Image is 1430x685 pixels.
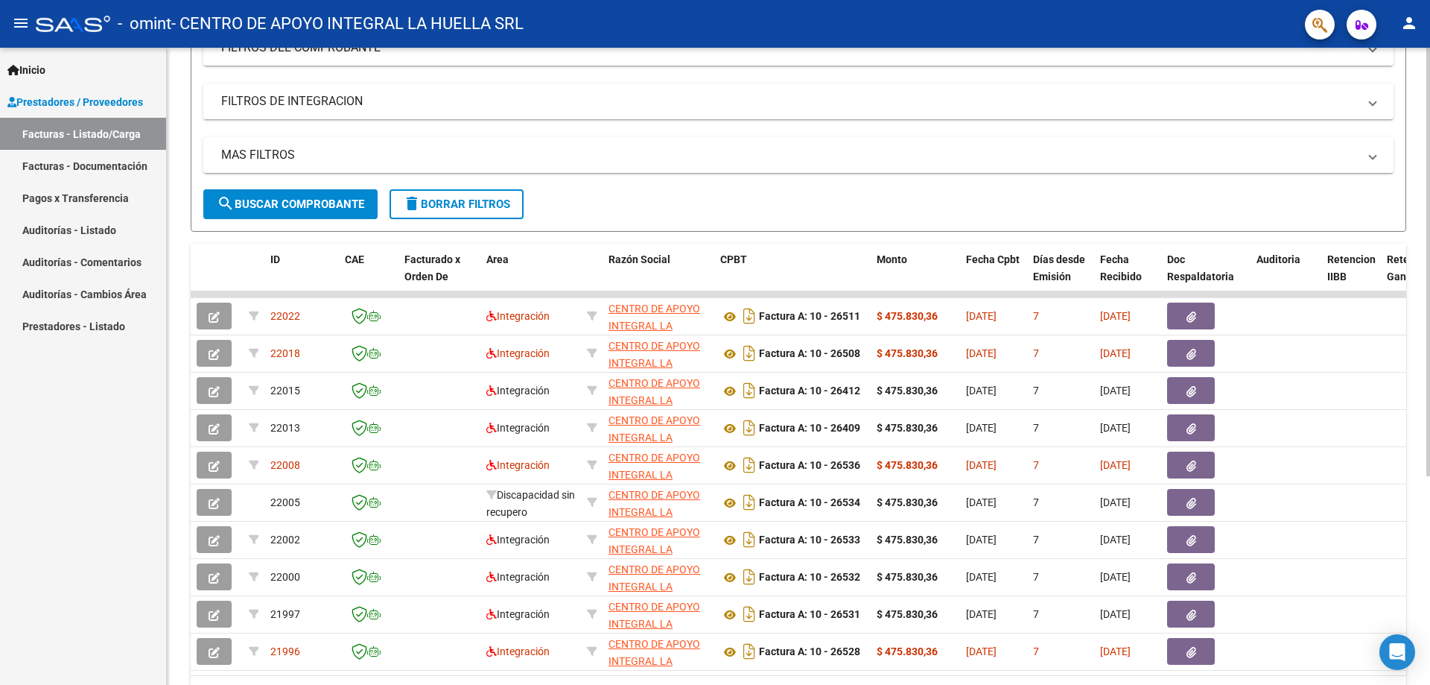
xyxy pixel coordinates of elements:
[759,534,860,546] strong: Factura A: 10 - 26533
[714,244,871,309] datatable-header-cell: CPBT
[759,497,860,509] strong: Factura A: 10 - 26534
[608,526,700,572] span: CENTRO DE APOYO INTEGRAL LA HUELLA SRL
[403,195,421,212] mat-icon: delete
[759,572,860,584] strong: Factura A: 10 - 26532
[1100,645,1131,657] span: [DATE]
[270,422,300,434] span: 22013
[608,253,670,265] span: Razón Social
[1027,244,1094,309] datatable-header-cell: Días desde Emisión
[12,14,30,32] mat-icon: menu
[1100,534,1131,546] span: [DATE]
[171,7,524,40] span: - CENTRO DE APOYO INTEGRAL LA HUELLA SRL
[966,347,997,359] span: [DATE]
[1379,634,1415,670] div: Open Intercom Messenger
[486,645,550,657] span: Integración
[966,608,997,620] span: [DATE]
[1100,459,1131,471] span: [DATE]
[966,310,997,322] span: [DATE]
[966,459,997,471] span: [DATE]
[345,253,364,265] span: CAE
[1033,253,1085,282] span: Días desde Emisión
[486,253,509,265] span: Area
[1100,385,1131,397] span: [DATE]
[480,244,581,309] datatable-header-cell: Area
[486,347,550,359] span: Integración
[608,449,708,481] div: 30716231107
[1033,347,1039,359] span: 7
[339,244,398,309] datatable-header-cell: CAE
[1100,253,1142,282] span: Fecha Recibido
[486,608,550,620] span: Integración
[877,571,938,583] strong: $ 475.830,36
[877,253,907,265] span: Monto
[270,310,300,322] span: 22022
[1100,347,1131,359] span: [DATE]
[877,496,938,508] strong: $ 475.830,36
[1251,244,1321,309] datatable-header-cell: Auditoria
[1321,244,1381,309] datatable-header-cell: Retencion IIBB
[270,253,280,265] span: ID
[486,310,550,322] span: Integración
[608,377,700,423] span: CENTRO DE APOYO INTEGRAL LA HUELLA SRL
[203,189,378,219] button: Buscar Comprobante
[7,62,45,78] span: Inicio
[7,94,143,110] span: Prestadores / Proveedores
[486,489,575,518] span: Discapacidad sin recupero
[1400,14,1418,32] mat-icon: person
[1167,253,1234,282] span: Doc Respaldatoria
[270,534,300,546] span: 22002
[608,300,708,332] div: 30716231107
[1100,310,1131,322] span: [DATE]
[1033,385,1039,397] span: 7
[270,496,300,508] span: 22005
[486,459,550,471] span: Integración
[486,534,550,546] span: Integración
[966,571,997,583] span: [DATE]
[759,348,860,360] strong: Factura A: 10 - 26508
[966,422,997,434] span: [DATE]
[1033,422,1039,434] span: 7
[1100,608,1131,620] span: [DATE]
[877,422,938,434] strong: $ 475.830,36
[221,93,1358,110] mat-panel-title: FILTROS DE INTEGRACION
[403,198,510,211] span: Borrar Filtros
[398,244,480,309] datatable-header-cell: Facturado x Orden De
[270,608,300,620] span: 21997
[270,645,300,657] span: 21996
[608,564,700,610] span: CENTRO DE APOYO INTEGRAL LA HUELLA SRL
[390,189,524,219] button: Borrar Filtros
[740,528,759,552] i: Descargar documento
[966,385,997,397] span: [DATE]
[759,385,860,397] strong: Factura A: 10 - 26412
[1094,244,1161,309] datatable-header-cell: Fecha Recibido
[404,253,460,282] span: Facturado x Orden De
[1033,310,1039,322] span: 7
[603,244,714,309] datatable-header-cell: Razón Social
[1033,459,1039,471] span: 7
[264,244,339,309] datatable-header-cell: ID
[740,379,759,403] i: Descargar documento
[1033,571,1039,583] span: 7
[877,459,938,471] strong: $ 475.830,36
[740,602,759,626] i: Descargar documento
[720,253,747,265] span: CPBT
[1327,253,1376,282] span: Retencion IIBB
[486,422,550,434] span: Integración
[217,195,235,212] mat-icon: search
[759,460,860,472] strong: Factura A: 10 - 26536
[608,601,700,647] span: CENTRO DE APOYO INTEGRAL LA HUELLA SRL
[608,303,700,349] span: CENTRO DE APOYO INTEGRAL LA HUELLA SRL
[740,490,759,514] i: Descargar documento
[608,524,708,555] div: 30716231107
[877,534,938,546] strong: $ 475.830,36
[960,244,1027,309] datatable-header-cell: Fecha Cpbt
[759,609,860,621] strong: Factura A: 10 - 26531
[740,304,759,328] i: Descargar documento
[871,244,960,309] datatable-header-cell: Monto
[118,7,171,40] span: - omint
[1033,645,1039,657] span: 7
[966,534,997,546] span: [DATE]
[1161,244,1251,309] datatable-header-cell: Doc Respaldatoria
[1100,571,1131,583] span: [DATE]
[1033,496,1039,508] span: 7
